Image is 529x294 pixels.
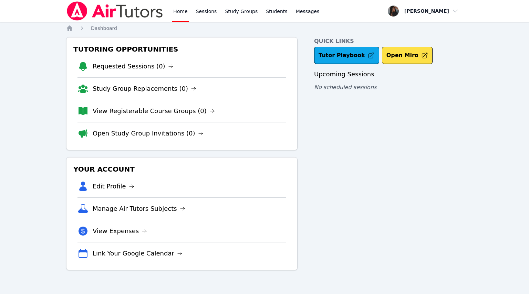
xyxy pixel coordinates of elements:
[93,182,134,191] a: Edit Profile
[314,84,376,90] span: No scheduled sessions
[296,8,320,15] span: Messages
[66,25,463,32] nav: Breadcrumb
[93,62,174,71] a: Requested Sessions (0)
[314,47,379,64] a: Tutor Playbook
[93,84,196,94] a: Study Group Replacements (0)
[93,106,215,116] a: View Registerable Course Groups (0)
[93,204,185,214] a: Manage Air Tutors Subjects
[93,249,183,258] a: Link Your Google Calendar
[93,226,147,236] a: View Expenses
[72,163,292,175] h3: Your Account
[91,25,117,32] a: Dashboard
[91,25,117,31] span: Dashboard
[72,43,292,55] h3: Tutoring Opportunities
[66,1,164,21] img: Air Tutors
[93,129,204,138] a: Open Study Group Invitations (0)
[382,47,433,64] button: Open Miro
[314,69,463,79] h3: Upcoming Sessions
[314,37,463,45] h4: Quick Links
